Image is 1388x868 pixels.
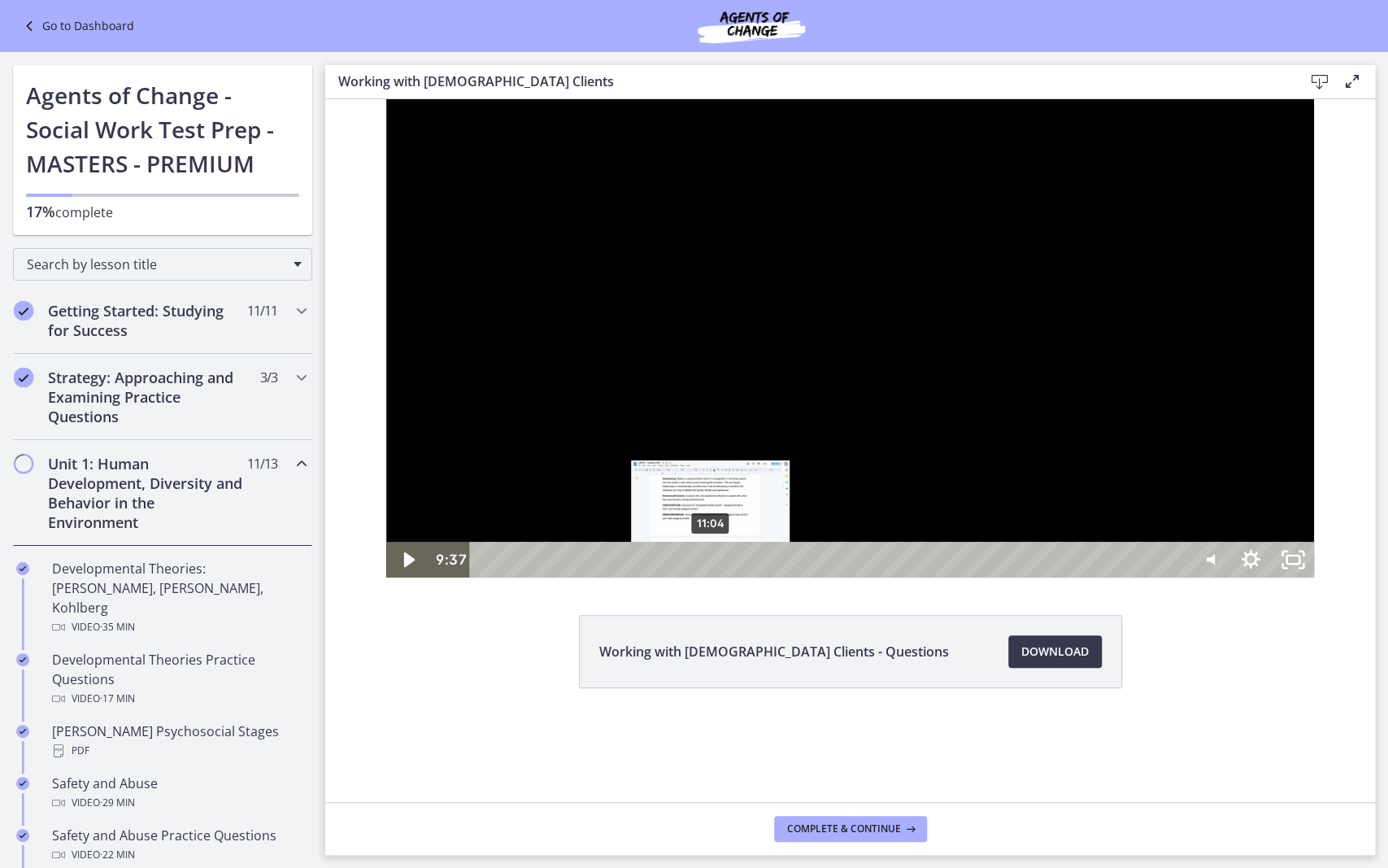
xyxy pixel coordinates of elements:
div: [PERSON_NAME] Psychosocial Stages [52,722,306,761]
a: Go to Dashboard [20,16,134,36]
div: Developmental Theories: [PERSON_NAME], [PERSON_NAME], Kohlberg [52,559,306,637]
button: Unfullscreen [946,443,989,478]
span: Download [1021,642,1089,661]
button: Complete & continue [774,816,927,842]
div: Video [52,689,306,709]
i: Completed [16,653,29,666]
div: PDF [52,741,306,761]
div: Video [52,793,306,813]
h3: Working with [DEMOGRAPHIC_DATA] Clients [338,72,1277,91]
span: 3 / 3 [260,368,277,387]
div: Safety and Abuse [52,774,306,813]
span: Complete & continue [787,822,901,835]
i: Completed [16,829,29,842]
i: Completed [16,725,29,738]
i: Completed [16,777,29,790]
span: · 22 min [100,845,135,865]
h2: Getting Started: Studying for Success [48,301,246,340]
span: 11 / 13 [247,454,277,473]
span: · 17 min [100,689,135,709]
p: complete [26,202,299,222]
span: Search by lesson title [27,255,285,273]
button: Show settings menu [904,443,946,478]
iframe: Video Lesson [325,99,1375,578]
span: 17% [26,202,55,221]
span: · 29 min [100,793,135,813]
div: Video [52,845,306,865]
h1: Agents of Change - Social Work Test Prep - MASTERS - PREMIUM [26,78,299,181]
i: Completed [16,562,29,575]
div: Safety and Abuse Practice Questions [52,826,306,865]
a: Download [1008,635,1102,668]
img: Agents of Change [654,7,849,46]
div: Video [52,617,306,637]
span: 11 / 11 [247,301,277,321]
div: Search by lesson title [13,248,312,281]
h2: Strategy: Approaching and Examining Practice Questions [48,368,246,426]
span: · 35 min [100,617,135,637]
i: Completed [14,368,33,387]
button: Mute [862,443,904,478]
h2: Unit 1: Human Development, Diversity and Behavior in the Environment [48,454,246,532]
i: Completed [14,301,33,321]
div: Developmental Theories Practice Questions [52,650,306,709]
span: Working with [DEMOGRAPHIC_DATA] Clients - Questions [599,642,949,661]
